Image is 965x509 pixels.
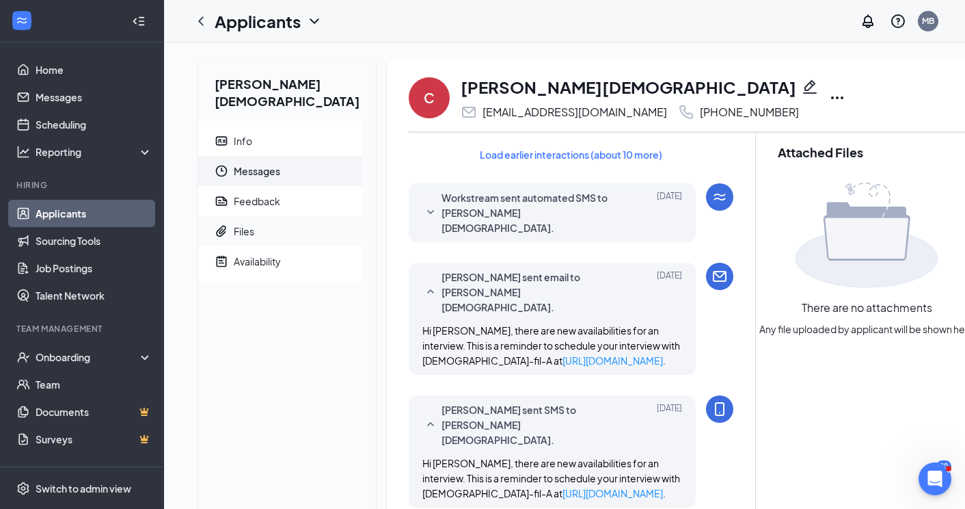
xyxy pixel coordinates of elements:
svg: MobileSms [711,401,728,417]
svg: SmallChevronUp [422,284,439,300]
a: DocumentsCrown [36,398,152,426]
a: Team [36,371,152,398]
a: Job Postings [36,254,152,282]
svg: Notifications [860,13,876,29]
svg: Clock [215,164,228,178]
div: Info [234,134,252,148]
svg: Pencil [802,79,818,95]
a: Talent Network [36,282,152,309]
a: Applicants [36,200,152,227]
div: Switch to admin view [36,482,131,495]
svg: SmallChevronDown [422,205,439,221]
a: SurveysCrown [36,426,152,453]
svg: Paperclip [215,224,228,238]
svg: ChevronLeft [193,13,209,29]
div: Hiring [16,179,150,191]
svg: NoteActive [215,254,228,268]
div: Feedback [234,194,280,208]
a: NoteActiveAvailability [198,246,362,276]
svg: SmallChevronUp [422,417,439,433]
a: Home [36,56,152,83]
svg: WorkstreamLogo [711,189,728,205]
svg: WorkstreamLogo [15,14,29,27]
svg: Email [461,104,477,120]
a: PaperclipFiles [198,216,362,246]
a: ReportFeedback [198,186,362,216]
span: Messages [234,156,351,186]
svg: QuestionInfo [890,13,906,29]
div: Availability [234,254,281,268]
a: [URL][DOMAIN_NAME] [562,487,663,499]
span: There are no attachments [802,299,932,316]
a: Scheduling [36,111,152,138]
span: [PERSON_NAME] sent SMS to [PERSON_NAME][DEMOGRAPHIC_DATA]. [441,402,621,447]
div: Team Management [16,323,150,335]
h1: [PERSON_NAME][DEMOGRAPHIC_DATA] [461,75,796,99]
svg: UserCheck [16,350,30,364]
h2: [PERSON_NAME][DEMOGRAPHIC_DATA] [198,59,376,120]
div: [PHONE_NUMBER] [700,105,799,119]
a: Messages [36,83,152,111]
span: [DATE] [657,270,682,315]
svg: Settings [16,482,30,495]
div: Reporting [36,145,153,159]
span: Hi [PERSON_NAME], there are new availabilities for an interview. This is a reminder to schedule y... [422,457,680,499]
span: [PERSON_NAME] sent email to [PERSON_NAME][DEMOGRAPHIC_DATA]. [441,270,621,315]
div: 20 [936,460,951,472]
span: [DATE] [657,190,682,235]
span: Hi [PERSON_NAME], there are new availabilities for an interview. This is a reminder to schedule y... [422,324,680,367]
svg: Analysis [16,145,30,159]
span: Workstream sent automated SMS to [PERSON_NAME][DEMOGRAPHIC_DATA]. [441,190,621,235]
svg: Ellipses [829,90,845,106]
svg: Report [215,194,228,208]
svg: Email [711,268,728,285]
div: MB [922,15,934,27]
svg: ContactCard [215,134,228,148]
div: Files [234,224,254,238]
a: Sourcing Tools [36,227,152,254]
a: ClockMessages [198,156,362,186]
iframe: Intercom live chat [919,462,951,495]
h2: Attached Files [778,144,955,161]
div: Onboarding [36,350,141,364]
div: [EMAIL_ADDRESS][DOMAIN_NAME] [482,105,667,119]
a: [URL][DOMAIN_NAME] [562,354,663,367]
a: ContactCardInfo [198,126,362,156]
span: [DATE] [657,402,682,447]
svg: ChevronDown [306,13,323,29]
svg: Phone [678,104,694,120]
h1: Applicants [215,10,301,33]
svg: Collapse [132,14,146,28]
div: C [424,88,435,107]
button: Load earlier interactions (about 10 more) [468,144,674,166]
